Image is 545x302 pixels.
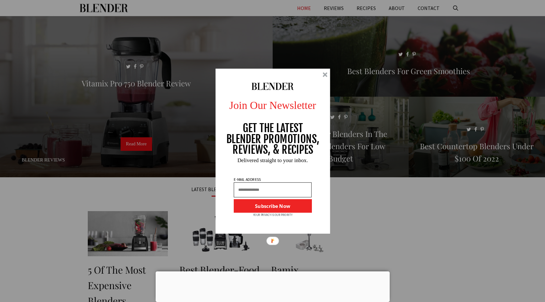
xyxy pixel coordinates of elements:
iframe: Advertisement [156,271,390,300]
p: YOUR PRIVACY IS OUR PRIORITY [253,212,292,217]
p: Delivered straight to your inbox. [210,157,335,163]
p: GET THE LATEST BLENDER PROMOTIONS, REVIEWS, & RECIPES [226,123,319,155]
p: E-MAIL ADDRESS [233,177,261,181]
button: Subscribe Now [233,199,311,212]
p: Join Our Newsletter [210,97,335,113]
